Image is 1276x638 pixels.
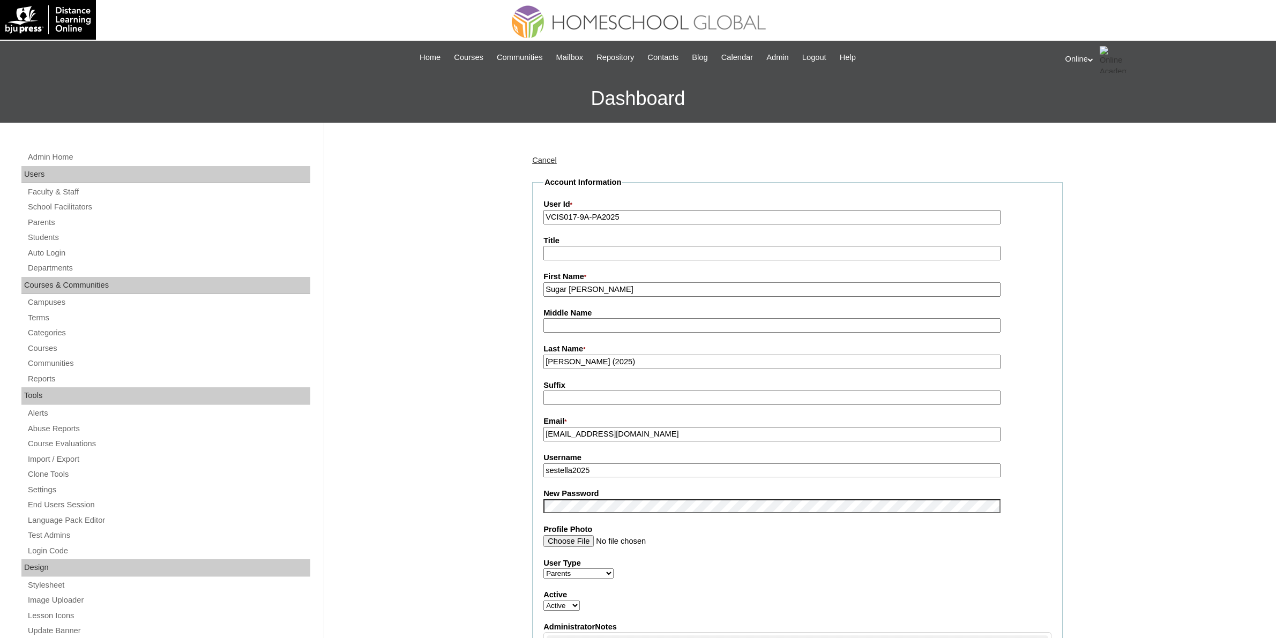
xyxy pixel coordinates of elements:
span: Help [840,51,856,64]
label: Middle Name [543,307,1051,319]
a: Image Uploader [27,594,310,607]
a: Alerts [27,407,310,420]
a: Communities [491,51,548,64]
div: Courses & Communities [21,277,310,294]
span: Calendar [721,51,753,64]
a: Contacts [642,51,684,64]
a: Logout [797,51,832,64]
a: Students [27,231,310,244]
legend: Account Information [543,177,622,188]
a: Mailbox [551,51,589,64]
a: Faculty & Staff [27,185,310,199]
a: Parents [27,216,310,229]
span: Logout [802,51,826,64]
label: Active [543,589,1051,601]
a: Courses [27,342,310,355]
a: Blog [686,51,713,64]
a: School Facilitators [27,200,310,214]
img: Online Academy [1100,46,1126,73]
label: Last Name [543,343,1051,355]
a: Repository [591,51,639,64]
a: Calendar [716,51,758,64]
a: Reports [27,372,310,386]
label: AdministratorNotes [543,621,1051,633]
a: Communities [27,357,310,370]
a: Admin [761,51,794,64]
label: New Password [543,488,1051,499]
a: Cancel [532,156,557,164]
a: Import / Export [27,453,310,466]
div: Tools [21,387,310,404]
a: Course Evaluations [27,437,310,451]
span: Communities [497,51,543,64]
a: Login Code [27,544,310,558]
label: Profile Photo [543,524,1051,535]
label: Email [543,416,1051,427]
label: Suffix [543,380,1051,391]
span: Admin [766,51,789,64]
div: Users [21,166,310,183]
label: User Type [543,558,1051,569]
span: Mailbox [556,51,584,64]
a: Courses [449,51,489,64]
label: Title [543,235,1051,246]
label: First Name [543,271,1051,283]
div: Design [21,559,310,576]
a: Clone Tools [27,468,310,481]
a: Help [834,51,861,64]
span: Home [420,51,441,64]
a: Campuses [27,296,310,309]
span: Blog [692,51,707,64]
label: Username [543,452,1051,463]
label: User Id [543,199,1051,211]
div: Online [1065,46,1266,73]
a: Abuse Reports [27,422,310,436]
a: Language Pack Editor [27,514,310,527]
a: Departments [27,261,310,275]
a: Terms [27,311,310,325]
a: Admin Home [27,151,310,164]
span: Courses [454,51,483,64]
a: Update Banner [27,624,310,637]
a: End Users Session [27,498,310,512]
span: Contacts [647,51,678,64]
span: Repository [596,51,634,64]
a: Settings [27,483,310,497]
a: Lesson Icons [27,609,310,622]
h3: Dashboard [5,74,1271,123]
a: Auto Login [27,246,310,260]
a: Home [414,51,446,64]
a: Test Admins [27,529,310,542]
a: Stylesheet [27,579,310,592]
a: Categories [27,326,310,340]
img: logo-white.png [5,5,91,34]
